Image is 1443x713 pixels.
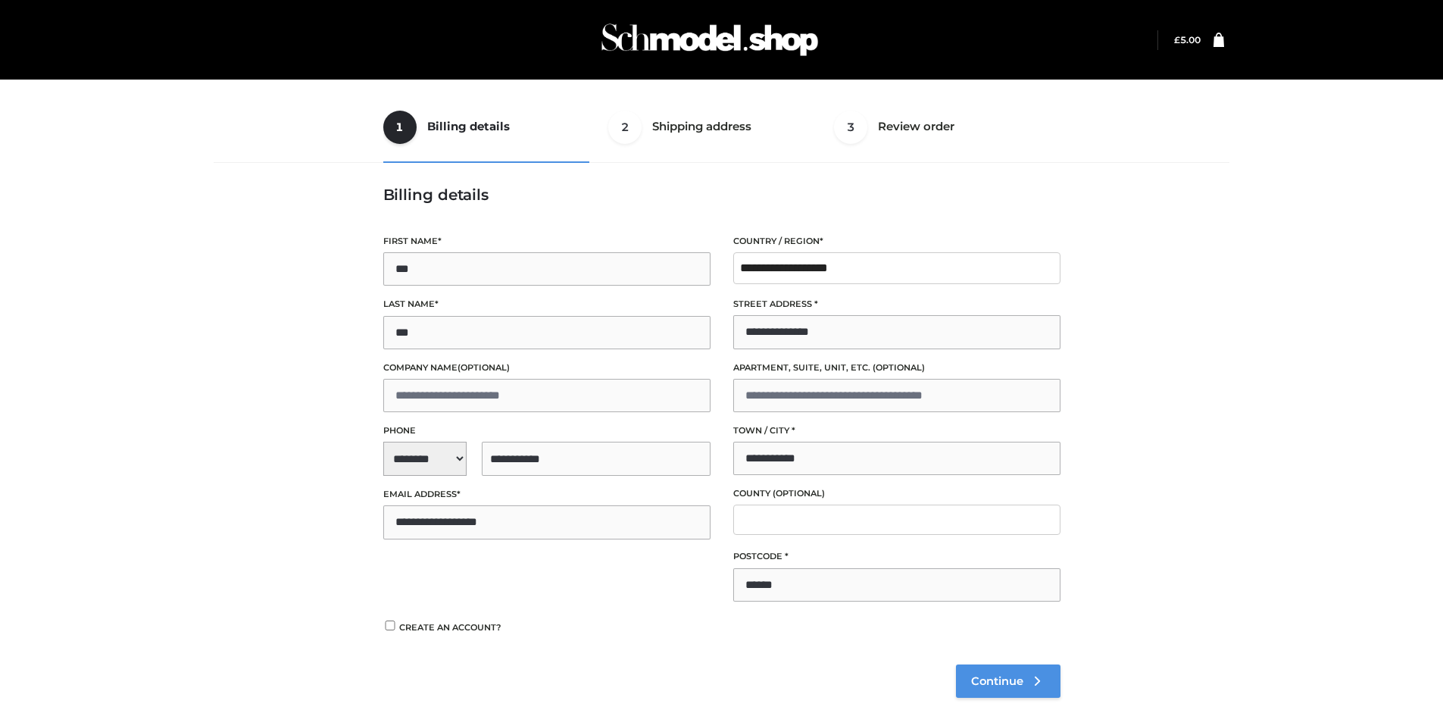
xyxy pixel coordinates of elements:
label: Phone [383,424,711,438]
input: Create an account? [383,621,397,630]
label: Postcode [733,549,1060,564]
a: Continue [956,665,1060,698]
label: Last name [383,297,711,311]
img: Schmodel Admin 964 [596,10,823,70]
span: (optional) [458,362,510,373]
a: £5.00 [1174,34,1201,45]
h3: Billing details [383,186,1060,204]
label: Street address [733,297,1060,311]
label: County [733,486,1060,501]
bdi: 5.00 [1174,34,1201,45]
label: Country / Region [733,234,1060,249]
span: Continue [971,674,1023,688]
label: Company name [383,361,711,375]
label: Town / City [733,424,1060,438]
label: First name [383,234,711,249]
span: (optional) [873,362,925,373]
label: Apartment, suite, unit, etc. [733,361,1060,375]
label: Email address [383,487,711,502]
span: (optional) [773,488,825,499]
span: Create an account? [399,622,501,633]
span: £ [1174,34,1180,45]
